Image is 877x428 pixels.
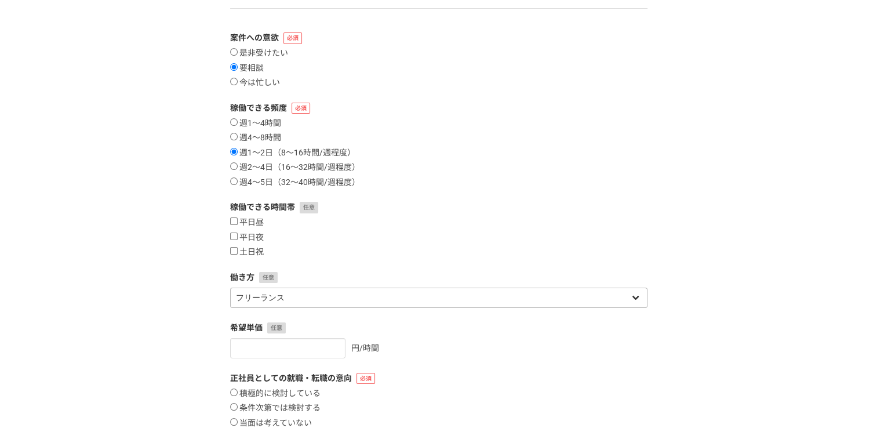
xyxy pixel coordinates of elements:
input: 週1〜2日（8〜16時間/週程度） [230,148,238,155]
label: 稼働できる時間帯 [230,201,647,213]
label: 今は忙しい [230,78,280,88]
input: 週4〜5日（32〜40時間/週程度） [230,177,238,185]
label: 週1〜2日（8〜16時間/週程度） [230,148,355,158]
input: 当面は考えていない [230,418,238,426]
input: 平日昼 [230,217,238,225]
label: 週4〜8時間 [230,133,281,143]
label: 週4〜5日（32〜40時間/週程度） [230,177,360,188]
input: 週2〜4日（16〜32時間/週程度） [230,162,238,170]
label: 稼働できる頻度 [230,102,647,114]
input: 今は忙しい [230,78,238,85]
input: 積極的に検討している [230,389,238,396]
label: 平日昼 [230,217,264,228]
input: 週1〜4時間 [230,118,238,126]
label: 土日祝 [230,247,264,257]
input: 是非受けたい [230,48,238,56]
span: 円/時間 [351,343,379,353]
label: 是非受けたい [230,48,288,59]
label: 週2〜4日（16〜32時間/週程度） [230,162,360,173]
label: 希望単価 [230,322,647,334]
label: 条件次第では検討する [230,403,321,414]
label: 働き方 [230,271,647,284]
input: 平日夜 [230,233,238,240]
label: 週1〜4時間 [230,118,281,129]
input: 週4〜8時間 [230,133,238,140]
label: 案件への意欲 [230,32,647,44]
label: 要相談 [230,63,264,74]
label: 正社員としての就職・転職の意向 [230,372,647,385]
input: 条件次第では検討する [230,403,238,411]
input: 土日祝 [230,247,238,255]
input: 要相談 [230,63,238,71]
label: 積極的に検討している [230,389,321,399]
label: 平日夜 [230,233,264,243]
